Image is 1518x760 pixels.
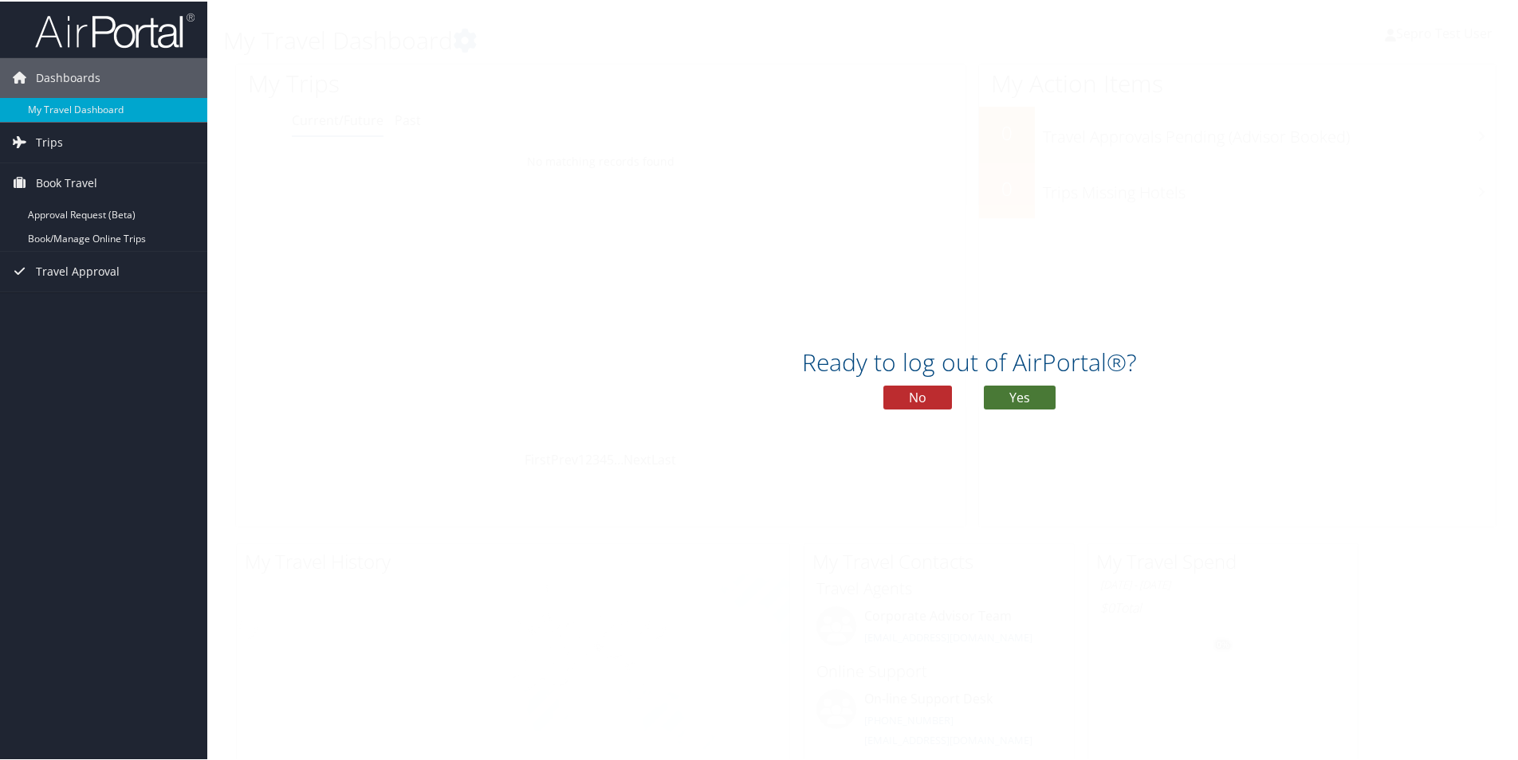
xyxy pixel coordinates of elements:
[984,384,1056,408] button: Yes
[36,250,120,290] span: Travel Approval
[35,10,195,48] img: airportal-logo.png
[36,57,100,96] span: Dashboards
[883,384,952,408] button: No
[36,121,63,161] span: Trips
[36,162,97,202] span: Book Travel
